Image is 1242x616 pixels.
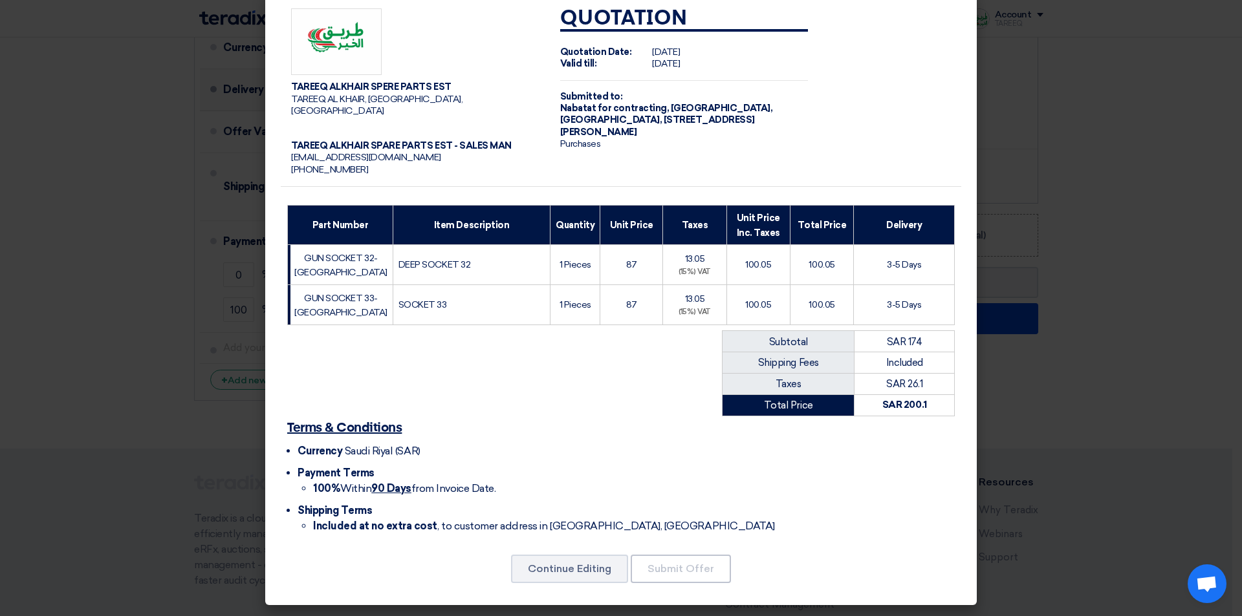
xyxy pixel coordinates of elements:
[887,299,921,310] font: 3-5 Days
[679,268,711,276] font: (15%) VAT
[528,562,611,575] font: Continue Editing
[745,259,771,270] font: 100.05
[287,421,402,434] font: Terms & Conditions
[776,378,801,390] font: Taxes
[682,220,708,231] font: Taxes
[294,253,387,278] font: GUN SOCKET 32-[GEOGRAPHIC_DATA]
[685,293,705,304] font: 13.05
[648,562,714,575] font: Submit Offer
[371,482,411,494] font: 90 Days
[298,504,372,516] font: Shipping Terms
[434,220,509,231] font: Item Description
[798,220,847,231] font: Total Price
[294,293,387,318] font: GUN SOCKET 33-[GEOGRAPHIC_DATA]
[679,308,711,316] font: (15%) VAT
[560,127,637,138] font: [PERSON_NAME]
[882,399,927,410] font: SAR 200.1
[313,520,437,532] font: Included at no extra cost
[313,482,340,494] font: 100%
[398,299,447,310] font: SOCKET 33
[886,357,923,368] font: Included
[886,220,922,231] font: Delivery
[631,555,731,583] button: Submit Offer
[291,140,512,151] font: TAREEQ ALKHAIR SPARE PARTS EST - SALES MAN
[560,8,688,29] font: Quotation
[560,47,632,58] font: Quotation Date:
[340,482,371,494] font: Within
[560,299,591,310] font: 1 Pieces
[291,164,368,175] font: [PHONE_NUMBER]
[610,220,653,231] font: Unit Price
[298,467,375,479] font: Payment Terms
[1188,564,1226,603] div: Open chat
[886,378,922,390] font: SAR 26.1
[809,299,834,310] font: 100.05
[887,259,921,270] font: 3-5 Days
[298,445,342,457] font: Currency
[437,520,775,532] font: , to customer address in [GEOGRAPHIC_DATA], [GEOGRAPHIC_DATA]
[652,58,680,69] font: [DATE]
[764,399,813,411] font: Total Price
[556,220,594,231] font: Quantity
[745,299,771,310] font: 100.05
[652,47,680,58] font: [DATE]
[626,259,637,270] font: 87
[737,213,780,238] font: Unit Price Inc. Taxes
[345,445,420,457] font: Saudi Riyal (SAR)
[887,335,922,347] font: SAR 174
[291,81,452,92] font: TAREEQ ALKHAIR SPERE PARTS EST
[685,253,705,264] font: 13.05
[560,259,591,270] font: 1 Pieces
[560,103,669,114] font: Nabatat for contracting,
[398,259,470,270] font: DEEP SOCKET 32
[809,259,834,270] font: 100.05
[560,91,623,102] font: Submitted to:
[560,103,772,125] font: [GEOGRAPHIC_DATA], [GEOGRAPHIC_DATA], [STREET_ADDRESS]
[291,94,463,116] font: TAREEQ AL KHAIR, [GEOGRAPHIC_DATA], [GEOGRAPHIC_DATA]
[312,220,369,231] font: Part Number
[560,58,597,69] font: Valid till:
[511,555,628,583] button: Continue Editing
[560,138,601,149] font: Purchases
[758,357,819,368] font: Shipping Fees
[411,482,496,494] font: from Invoice Date.
[291,152,441,163] font: [EMAIL_ADDRESS][DOMAIN_NAME]
[291,8,382,76] img: Company Logo
[626,299,637,310] font: 87
[769,335,808,347] font: Subtotal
